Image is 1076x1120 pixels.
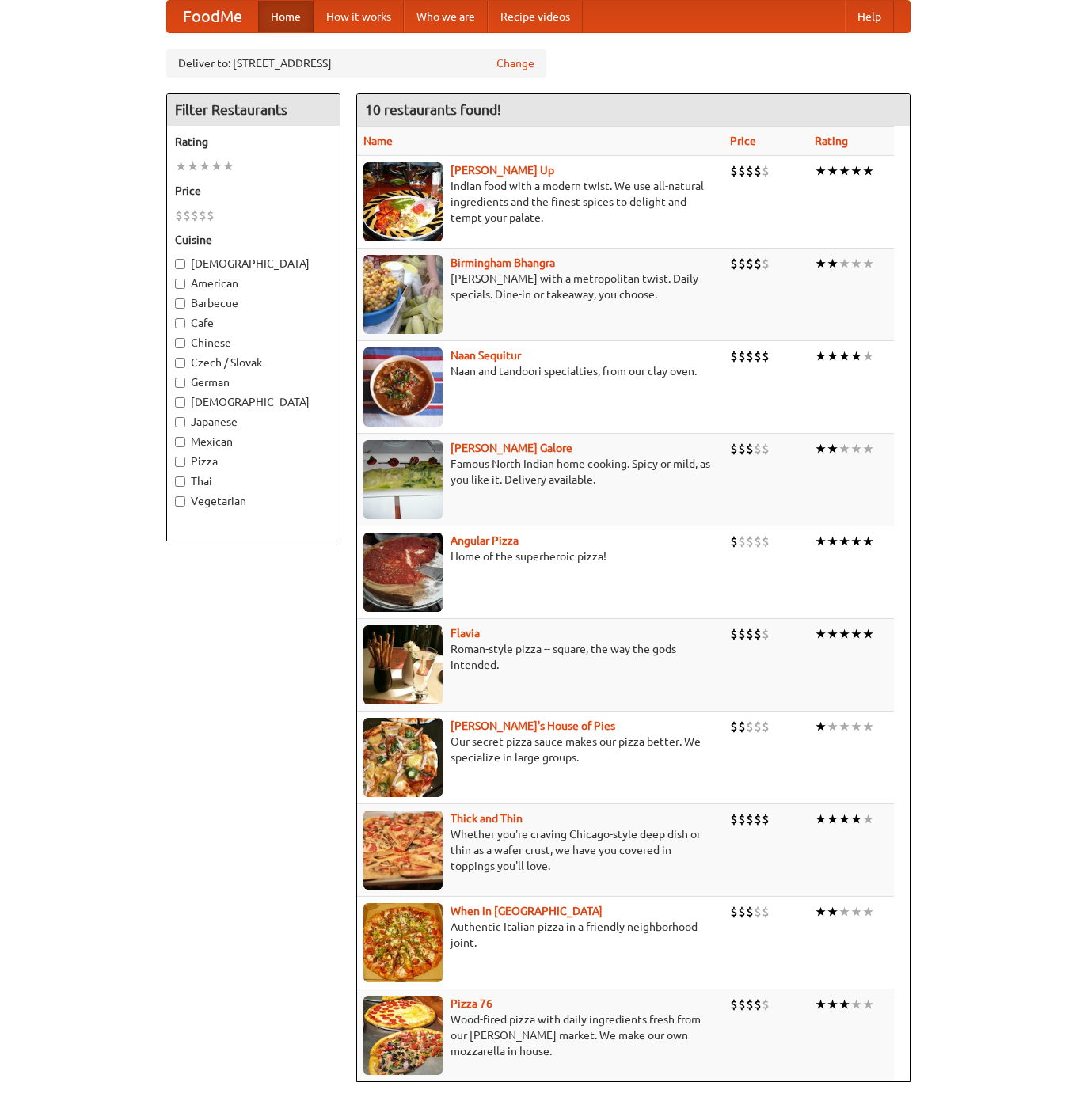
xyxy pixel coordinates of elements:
[175,473,332,489] label: Thai
[827,625,838,643] li: ★
[815,903,827,921] li: ★
[746,162,754,180] li: $
[762,996,770,1013] li: $
[451,905,603,917] a: When in [GEOGRAPHIC_DATA]
[451,349,521,362] a: Naan Sequitur
[838,347,850,365] li: ★
[175,232,332,248] h5: Cuisine
[850,347,862,365] li: ★
[738,162,746,180] li: $
[827,533,838,550] li: ★
[211,158,222,175] li: ★
[746,347,754,365] li: $
[746,533,754,550] li: $
[850,903,862,921] li: ★
[746,625,754,643] li: $
[363,625,443,704] img: flavia.jpg
[850,255,862,272] li: ★
[183,207,191,224] li: $
[175,335,332,351] label: Chinese
[754,903,762,921] li: $
[314,1,404,32] a: How it works
[175,493,332,509] label: Vegetarian
[862,625,874,643] li: ★
[363,440,443,519] img: currygalore.jpg
[175,183,332,199] h5: Price
[754,440,762,457] li: $
[363,135,393,147] a: Name
[451,719,615,732] a: [PERSON_NAME]'s House of Pies
[175,434,332,450] label: Mexican
[222,158,234,175] li: ★
[827,255,838,272] li: ★
[451,534,519,547] a: Angular Pizza
[730,625,738,643] li: $
[815,718,827,735] li: ★
[762,718,770,735] li: $
[862,718,874,735] li: ★
[167,1,258,32] a: FoodMe
[827,811,838,828] li: ★
[730,533,738,550] li: $
[363,734,718,765] p: Our secret pizza sauce makes our pizza better. We specialize in large groups.
[730,255,738,272] li: $
[746,718,754,735] li: $
[815,135,848,147] a: Rating
[363,919,718,951] p: Authentic Italian pizza in a friendly neighborhood joint.
[827,718,838,735] li: ★
[754,347,762,365] li: $
[746,440,754,457] li: $
[862,996,874,1013] li: ★
[175,134,332,150] h5: Rating
[746,811,754,828] li: $
[363,363,718,379] p: Naan and tandoori specialties, from our clay oven.
[363,533,443,612] img: angular.jpg
[738,440,746,457] li: $
[862,440,874,457] li: ★
[363,996,443,1075] img: pizza76.jpg
[175,417,185,427] input: Japanese
[815,625,827,643] li: ★
[738,347,746,365] li: $
[451,812,523,825] a: Thick and Thin
[754,255,762,272] li: $
[730,135,756,147] a: Price
[850,162,862,180] li: ★
[762,255,770,272] li: $
[762,811,770,828] li: $
[363,718,443,797] img: luigis.jpg
[175,378,185,388] input: German
[363,178,718,226] p: Indian food with a modern twist. We use all-natural ingredients and the finest spices to delight ...
[175,414,332,430] label: Japanese
[730,811,738,828] li: $
[404,1,488,32] a: Who we are
[175,259,185,269] input: [DEMOGRAPHIC_DATA]
[363,255,443,334] img: bhangra.jpg
[827,440,838,457] li: ★
[738,903,746,921] li: $
[175,315,332,331] label: Cafe
[199,207,207,224] li: $
[175,476,185,487] input: Thai
[754,625,762,643] li: $
[838,811,850,828] li: ★
[451,997,492,1010] b: Pizza 76
[363,811,443,890] img: thick.jpg
[827,903,838,921] li: ★
[175,275,332,291] label: American
[838,440,850,457] li: ★
[175,207,183,224] li: $
[175,318,185,328] input: Cafe
[850,533,862,550] li: ★
[738,625,746,643] li: $
[167,94,340,126] h4: Filter Restaurants
[175,358,185,368] input: Czech / Slovak
[488,1,583,32] a: Recipe videos
[815,811,827,828] li: ★
[730,162,738,180] li: $
[363,641,718,673] p: Roman-style pizza -- square, the way the gods intended.
[451,256,555,269] b: Birmingham Bhangra
[175,256,332,271] label: [DEMOGRAPHIC_DATA]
